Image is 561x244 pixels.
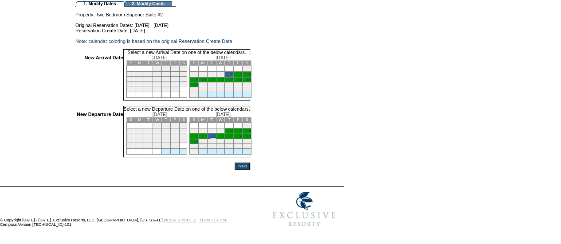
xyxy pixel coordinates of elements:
td: F [170,61,179,66]
a: 13 [229,134,233,138]
td: 20 [135,138,144,143]
td: 28 [234,144,243,149]
td: 13 [135,133,144,138]
td: 2 [189,128,198,133]
td: 30 [189,149,198,155]
td: T [161,117,170,122]
td: S [189,117,198,122]
td: 23 [189,144,198,149]
td: 18 [179,133,188,138]
td: 29 [153,143,162,149]
td: 3 [198,72,207,77]
td: T [207,117,216,122]
td: 4 [207,72,216,77]
td: T [225,117,234,122]
a: 7 [240,72,242,77]
td: 20 [225,82,234,87]
td: 11 [179,72,188,77]
td: 8 [153,128,162,133]
td: 2 [189,72,198,77]
td: 10 [170,72,179,77]
td: 22 [153,81,162,86]
td: 31 [170,86,179,92]
td: 27 [225,144,234,149]
a: 11 [211,133,216,139]
td: 29 [243,144,251,149]
td: 29 [153,86,162,92]
td: T [161,61,170,66]
td: 18 [179,77,188,81]
td: 24 [170,81,179,86]
td: 19 [216,82,225,87]
td: 12 [126,133,135,138]
td: 5 [126,128,135,133]
td: S [189,61,198,66]
td: 30 [189,92,198,98]
td: 26 [126,86,135,92]
td: 12 [126,77,135,81]
a: 9 [196,134,198,138]
a: 16 [193,82,198,87]
td: 1 [243,123,251,128]
td: T [144,61,153,66]
td: 5 [216,72,225,77]
td: M [198,117,207,122]
td: 23 [189,87,198,92]
td: 22 [243,139,251,144]
td: 10 [170,128,179,133]
td: 24 [170,138,179,143]
td: 25 [179,138,188,143]
td: 14 [144,133,153,138]
td: 2. Modify Costs [124,1,172,7]
td: 4 [179,123,188,128]
td: F [234,61,243,66]
a: 6 [231,72,233,77]
a: 10 [202,134,207,138]
td: 9 [161,128,170,133]
td: 30 [161,86,170,92]
a: 8 [249,128,251,133]
a: 7 [240,128,242,133]
td: M [135,61,144,66]
td: 5 [126,72,135,77]
span: [DATE] [153,112,168,117]
td: F [234,117,243,122]
td: 4 [207,128,216,133]
td: Original Reservation Dates: [DATE] - [DATE] [75,17,250,28]
td: 24 [198,87,207,92]
a: 16 [193,139,198,143]
td: M [198,61,207,66]
td: S [126,117,135,122]
td: W [153,61,162,66]
td: 25 [207,144,216,149]
td: 18 [207,139,216,144]
td: 28 [234,87,243,92]
a: 12 [220,134,224,138]
td: 27 [135,86,144,92]
a: 9 [196,77,198,82]
td: 19 [216,139,225,144]
td: M [135,117,144,122]
td: 25 [207,87,216,92]
td: Note: calendar coloring is based on the original Reservation Create Date [75,39,250,44]
td: 5 [216,128,225,133]
td: 1. Modify Dates [76,1,124,7]
td: 28 [144,143,153,149]
input: Next [235,163,250,170]
span: [DATE] [216,55,231,60]
td: W [216,117,225,122]
td: 7 [144,128,153,133]
td: 16 [161,77,170,81]
td: Reservation Create Date: [DATE] [75,28,250,33]
td: New Departure Date [77,112,123,157]
td: 6 [135,72,144,77]
td: S [179,117,188,122]
td: 26 [216,144,225,149]
td: 1 [153,66,162,72]
td: 14 [144,77,153,81]
td: S [179,61,188,66]
td: 4 [179,66,188,72]
td: Select a new Departure Date on one of the below calendars. [123,106,251,112]
td: 28 [144,86,153,92]
a: 10 [202,77,207,82]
